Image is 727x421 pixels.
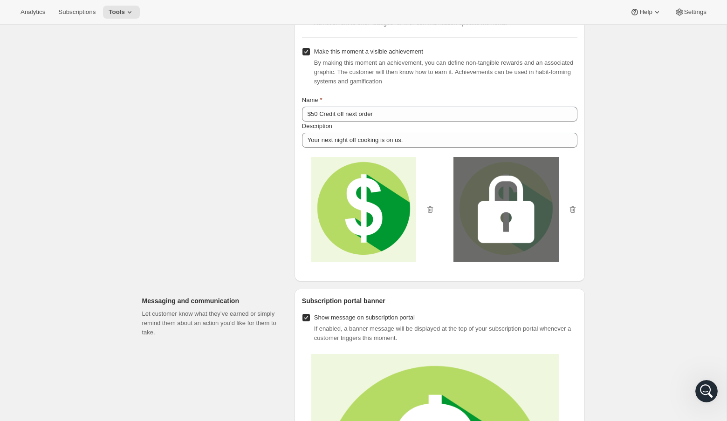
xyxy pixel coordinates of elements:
[10,123,177,158] div: Profile image for Adriannever mind! I think I found the issue I will still have to test it [DATE]...
[19,117,167,127] div: Recent message
[311,157,416,262] img: 24b89213-2805-4f7f-b117-28554e692352.png
[41,141,96,150] div: [PERSON_NAME]
[639,8,652,16] span: Help
[93,291,186,328] button: Messages
[453,157,558,262] img: 59c3f659-99b6-413e-a219-849738e976d7.png
[58,8,96,16] span: Subscriptions
[669,6,712,19] button: Settings
[314,325,571,341] span: If enabled, a banner message will be displayed at the top of your subscription portal whenever a ...
[15,6,51,19] button: Analytics
[160,15,177,32] div: Close
[302,122,332,129] span: Description
[109,15,128,34] img: Profile image for Adrian
[302,96,318,103] span: Name
[21,8,45,16] span: Analytics
[314,48,423,55] span: Make this moment a visible achievement
[142,296,280,306] h2: Messaging and communication
[19,131,38,150] img: Profile image for Adrian
[97,141,124,150] div: • 1h ago
[103,6,140,19] button: Tools
[36,314,57,320] span: Home
[684,8,706,16] span: Settings
[109,8,125,16] span: Tools
[142,309,280,337] p: Let customer know what they’ve earned or simply remind them about an action you’d like for them t...
[124,314,156,320] span: Messages
[127,15,145,34] img: Profile image for Brian
[302,107,577,122] input: Example: Loyal member
[91,15,110,34] img: Profile image for Facundo
[53,6,101,19] button: Subscriptions
[302,296,577,306] h2: Subscription portal banner
[41,132,397,139] span: never mind! I think I found the issue I will still have to test it [DATE] but I think I found wha...
[19,20,73,31] img: logo
[19,66,168,82] p: Hi [PERSON_NAME]
[19,82,168,98] p: How can we help?
[624,6,667,19] button: Help
[695,380,718,402] iframe: Intercom live chat
[314,59,573,85] span: By making this moment an achievement, you can define non-tangible rewards and an associated graph...
[314,314,415,321] span: Show message on subscription portal
[9,109,177,158] div: Recent messageProfile image for Adriannever mind! I think I found the issue I will still have to ...
[302,133,577,148] input: Example: Loyal member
